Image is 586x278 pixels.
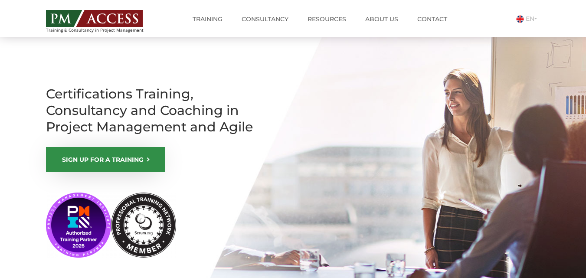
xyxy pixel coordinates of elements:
[46,7,160,33] a: Training & Consultancy in Project Management
[46,10,143,27] img: PM ACCESS - Echipa traineri si consultanti certificati PMP: Narciss Popescu, Mihai Olaru, Monica ...
[516,15,524,23] img: Engleza
[516,15,540,23] a: EN
[359,10,405,28] a: About us
[186,10,229,28] a: Training
[301,10,353,28] a: Resources
[46,193,176,258] img: PMI
[46,147,165,172] a: SIGN UP FOR A TRAINING
[235,10,295,28] a: Consultancy
[46,86,289,135] h1: Certifications Training, Consultancy and Coaching in Project Management and Agile
[411,10,454,28] a: Contact
[46,28,160,33] span: Training & Consultancy in Project Management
